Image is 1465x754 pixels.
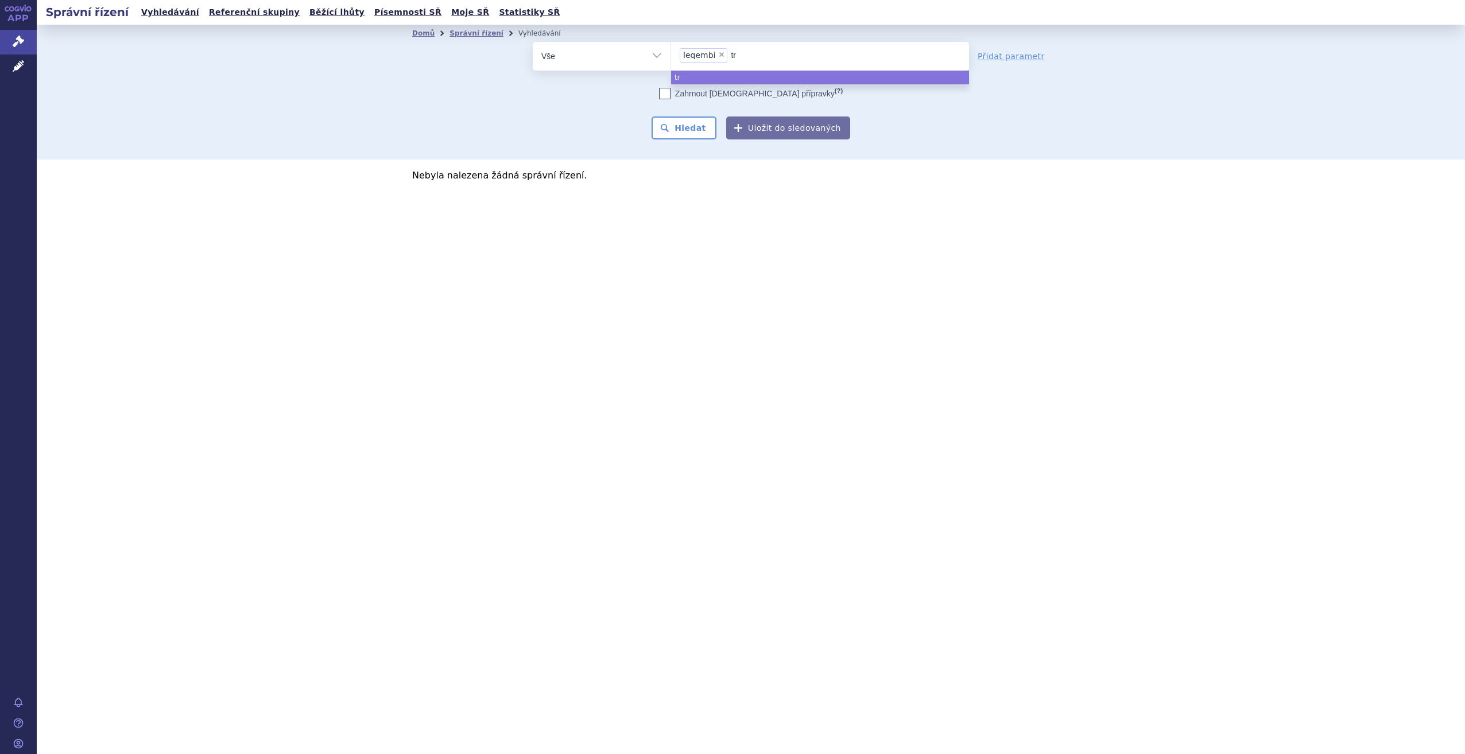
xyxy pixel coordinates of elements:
[652,116,716,139] button: Hledat
[518,25,576,42] li: Vyhledávání
[718,51,725,58] span: ×
[683,51,715,59] span: leqembi
[306,5,368,20] a: Běžící lhůty
[680,48,727,63] li: leqembi
[495,5,563,20] a: Statistiky SŘ
[978,50,1045,62] a: Přidat parametr
[449,29,503,37] a: Správní řízení
[448,5,493,20] a: Moje SŘ
[138,5,203,20] a: Vyhledávání
[659,88,843,99] label: Zahrnout [DEMOGRAPHIC_DATA] přípravky
[371,5,445,20] a: Písemnosti SŘ
[412,29,435,37] a: Domů
[671,71,969,84] li: tr
[412,171,1090,180] p: Nebyla nalezena žádná správní řízení.
[206,5,303,20] a: Referenční skupiny
[37,4,138,20] h2: Správní řízení
[726,116,850,139] button: Uložit do sledovaných
[731,48,749,62] input: leqembi
[835,87,843,95] abbr: (?)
